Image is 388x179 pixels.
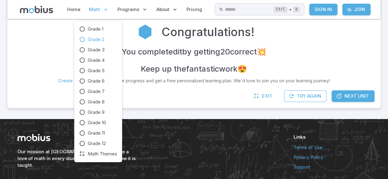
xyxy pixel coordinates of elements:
span: About [156,6,169,13]
a: Grade 11 [79,130,117,136]
a: Math Themes [79,151,117,157]
kbd: k [293,6,300,13]
div: + [274,6,300,13]
span: Programs [117,6,139,13]
span: Grade 12 [88,140,106,147]
span: Grade 2 [88,36,104,43]
span: Math Themes [88,151,117,157]
kbd: Ctrl [274,6,287,13]
span: Math [89,6,100,13]
a: Pricing [185,2,204,17]
span: Grade 6 [88,78,105,84]
span: Grade 7 [88,88,105,95]
a: Grade 3 [79,47,117,53]
a: Home [65,2,82,17]
a: Grade 2 [79,36,117,43]
span: Grade 1 [88,26,103,32]
span: Grade 10 [88,119,106,126]
a: Grade 1 [79,26,117,32]
a: Grade 8 [79,99,117,105]
span: Grade 9 [88,109,105,116]
a: Grade 6 [79,78,117,84]
a: Grade 4 [79,57,117,64]
span: Grade 5 [88,67,105,74]
a: Join [342,4,371,15]
a: Grade 12 [79,140,117,147]
span: Grade 3 [88,47,105,53]
a: Grade 10 [79,119,117,126]
span: Grade 11 [88,130,105,136]
a: Grade 9 [79,109,117,116]
a: Grade 5 [79,67,117,74]
a: Sign In [309,4,337,15]
span: Grade 8 [88,99,105,105]
a: Grade 7 [79,88,117,95]
span: Grade 4 [88,57,105,64]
